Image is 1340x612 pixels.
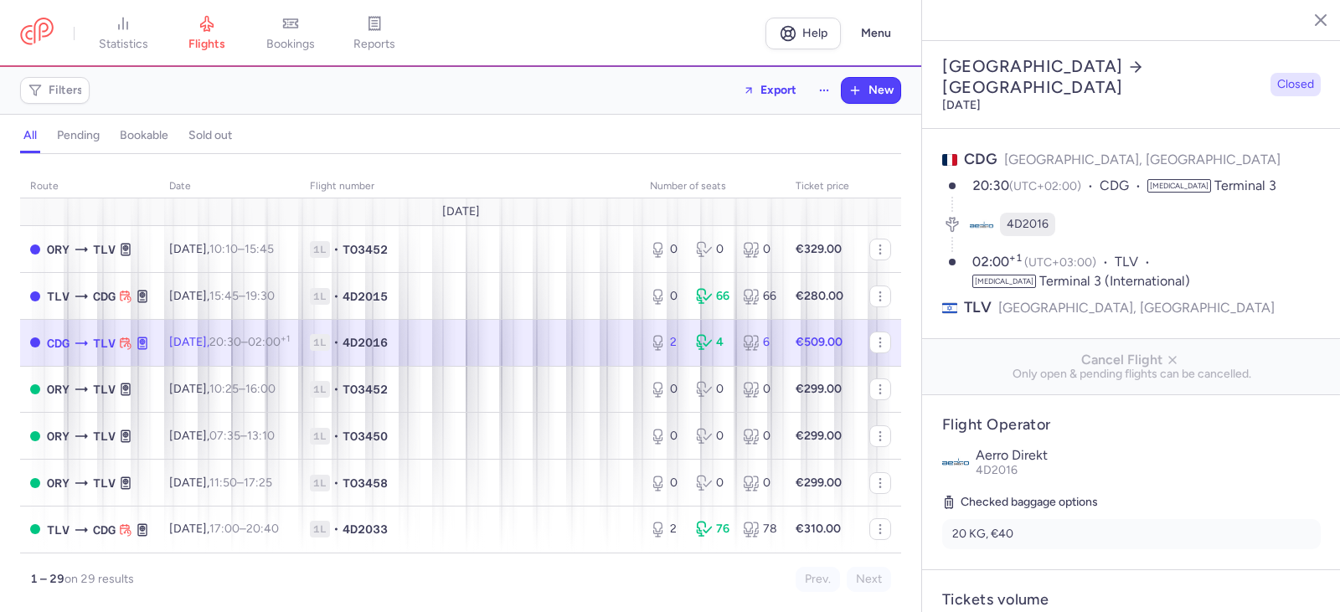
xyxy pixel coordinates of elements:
[1039,273,1190,289] span: Terminal 3 (International)
[1115,253,1157,272] span: TLV
[21,78,89,103] button: Filters
[209,382,276,396] span: –
[310,288,330,305] span: 1L
[57,128,100,143] h4: pending
[796,522,841,536] strong: €310.00
[650,334,683,351] div: 2
[650,381,683,398] div: 0
[353,37,395,52] span: reports
[20,18,54,49] a: CitizenPlane red outlined logo
[976,463,1018,477] span: 4D2016
[942,98,981,112] time: [DATE]
[266,37,315,52] span: bookings
[696,288,729,305] div: 66
[1004,152,1281,167] span: [GEOGRAPHIC_DATA], [GEOGRAPHIC_DATA]
[333,521,339,537] span: •
[249,15,332,52] a: bookings
[998,297,1275,318] span: [GEOGRAPHIC_DATA], [GEOGRAPHIC_DATA]
[99,37,148,52] span: statistics
[650,475,683,491] div: 0
[23,128,37,143] h4: all
[47,521,70,539] span: TLV
[760,84,796,96] span: Export
[743,428,776,445] div: 0
[442,205,480,219] span: [DATE]
[245,289,275,303] time: 19:30
[169,335,290,349] span: [DATE],
[47,380,70,399] span: ORY
[942,492,1321,512] h5: Checked baggage options
[1147,179,1211,193] span: [MEDICAL_DATA]
[209,242,274,256] span: –
[964,150,997,168] span: CDG
[47,287,70,306] span: TLV
[732,77,807,104] button: Export
[842,78,900,103] button: New
[209,476,237,490] time: 11:50
[343,241,388,258] span: TO3452
[343,475,388,491] span: TO3458
[1007,216,1049,233] span: 4D2016
[47,240,70,259] span: ORY
[343,428,388,445] span: TO3450
[310,521,330,537] span: 1L
[1277,76,1314,93] span: Closed
[343,288,388,305] span: 4D2015
[765,18,841,49] a: Help
[847,567,891,592] button: Next
[332,15,416,52] a: reports
[343,521,388,537] span: 4D2033
[209,289,275,303] span: –
[343,334,388,351] span: 4D2016
[1009,252,1023,264] sup: +1
[245,382,276,396] time: 16:00
[743,288,776,305] div: 66
[796,382,842,396] strong: €299.00
[209,429,240,443] time: 07:35
[851,18,901,49] button: Menu
[972,254,1024,270] time: 02:00
[976,448,1321,463] p: Aerro Direkt
[743,475,776,491] div: 0
[93,474,116,492] span: TLV
[696,334,729,351] div: 4
[310,334,330,351] span: 1L
[942,56,1264,98] h2: [GEOGRAPHIC_DATA] [GEOGRAPHIC_DATA]
[1009,179,1081,193] span: (UTC+02:00)
[796,289,843,303] strong: €280.00
[49,84,83,97] span: Filters
[796,335,843,349] strong: €509.00
[209,429,275,443] span: –
[333,381,339,398] span: •
[93,334,116,352] span: TLV
[696,381,729,398] div: 0
[333,334,339,351] span: •
[165,15,249,52] a: flights
[796,476,842,490] strong: €299.00
[942,519,1321,549] li: 20 KG, €40
[696,241,729,258] div: 0
[310,381,330,398] span: 1L
[209,522,279,536] span: –
[650,288,683,305] div: 0
[281,333,290,344] sup: +1
[743,521,776,537] div: 78
[970,213,993,236] figure: 4D airline logo
[650,241,683,258] div: 0
[169,289,275,303] span: [DATE],
[209,335,290,349] span: –
[696,428,729,445] div: 0
[796,242,842,256] strong: €329.00
[743,241,776,258] div: 0
[169,476,272,490] span: [DATE],
[93,240,116,259] span: TLV
[188,128,232,143] h4: sold out
[47,427,70,445] span: ORY
[246,522,279,536] time: 20:40
[868,84,894,97] span: New
[796,429,842,443] strong: €299.00
[248,335,290,349] time: 02:00
[310,241,330,258] span: 1L
[942,415,1321,435] h4: Flight Operator
[245,242,274,256] time: 15:45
